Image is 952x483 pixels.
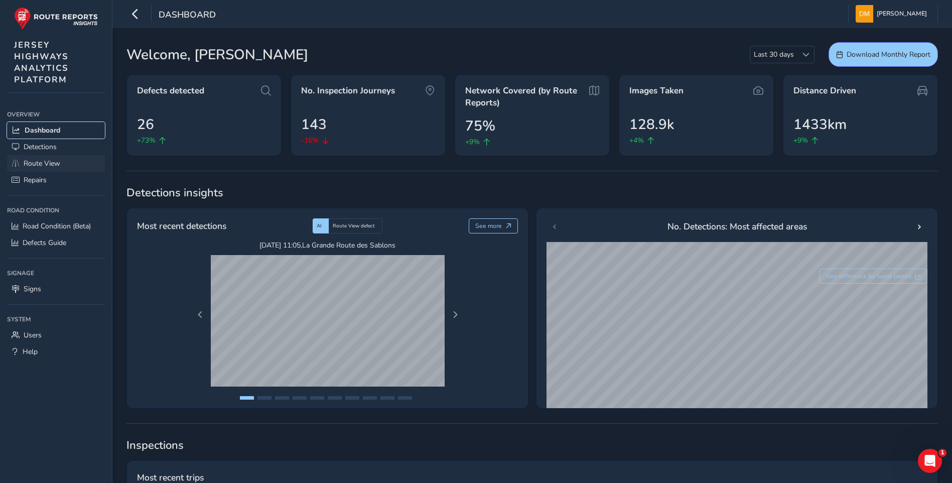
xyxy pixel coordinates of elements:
span: +9% [793,135,808,146]
span: 26 [137,114,154,135]
span: See difference for same period [826,272,911,280]
span: Welcome, [PERSON_NAME] [126,44,308,65]
span: See more [475,222,502,230]
div: System [7,312,105,327]
div: Route View defect [329,218,382,233]
a: Dashboard [7,122,105,139]
span: Network Covered (by Route Reports) [465,85,586,108]
span: 128.9k [629,114,674,135]
span: No. Inspection Journeys [301,85,395,97]
button: Next Page [448,308,462,322]
button: Previous Page [193,308,207,322]
span: Road Condition (Beta) [23,221,91,231]
span: 1433km [793,114,847,135]
span: Route View [24,159,60,168]
a: Repairs [7,172,105,188]
button: Page 6 [328,396,342,400]
img: rr logo [14,7,98,30]
span: Repairs [24,175,47,185]
a: Road Condition (Beta) [7,218,105,234]
span: Users [24,330,42,340]
button: Page 10 [398,396,412,400]
span: [DATE] 11:05 , La Grande Route des Sablons [211,240,445,250]
button: See difference for same period [820,269,928,284]
span: Distance Driven [793,85,856,97]
span: [PERSON_NAME] [877,5,927,23]
span: Dashboard [25,126,60,135]
span: Detections insights [126,185,938,200]
span: AI [317,222,322,229]
button: Page 8 [363,396,377,400]
div: Overview [7,107,105,122]
button: Page 7 [345,396,359,400]
span: Dashboard [159,9,216,23]
span: Last 30 days [750,46,797,63]
span: +9% [465,137,480,147]
button: [PERSON_NAME] [856,5,930,23]
span: Images Taken [629,85,684,97]
span: No. Detections: Most affected areas [667,220,807,233]
a: Defects Guide [7,234,105,251]
a: Help [7,343,105,360]
span: Inspections [126,438,938,453]
button: Page 9 [380,396,394,400]
a: Users [7,327,105,343]
button: Page 5 [310,396,324,400]
span: 143 [301,114,327,135]
span: JERSEY HIGHWAYS ANALYTICS PLATFORM [14,39,69,85]
a: Route View [7,155,105,172]
span: Most recent detections [137,219,226,232]
button: Download Monthly Report [829,42,938,67]
span: -16% [301,135,319,146]
div: Road Condition [7,203,105,218]
span: Signs [24,284,41,294]
button: Page 2 [257,396,271,400]
span: 75% [465,115,495,137]
span: Detections [24,142,57,152]
button: Page 1 [240,396,254,400]
span: Help [23,347,38,356]
button: Page 4 [293,396,307,400]
span: +73% [137,135,156,146]
div: AI [313,218,329,233]
span: Download Monthly Report [847,50,930,59]
a: Detections [7,139,105,155]
span: +4% [629,135,644,146]
button: Page 3 [275,396,289,400]
span: 1 [938,449,946,457]
button: See more [469,218,518,233]
img: diamond-layout [856,5,873,23]
iframe: Intercom live chat [918,449,942,473]
span: Defects Guide [23,238,66,248]
span: Route View defect [333,222,375,229]
div: Signage [7,266,105,281]
a: Signs [7,281,105,297]
span: Defects detected [137,85,204,97]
